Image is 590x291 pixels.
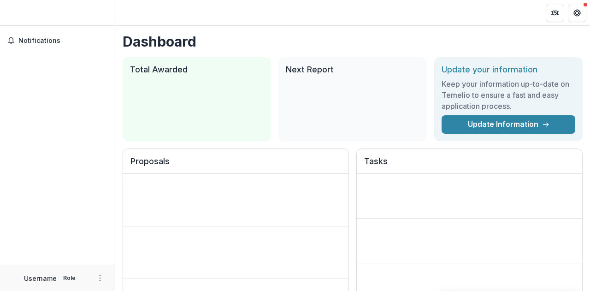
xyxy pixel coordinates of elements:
[18,37,107,45] span: Notifications
[123,33,583,50] h1: Dashboard
[130,156,341,174] h2: Proposals
[24,273,57,283] p: Username
[442,115,575,134] a: Update Information
[286,65,419,75] h2: Next Report
[94,273,106,284] button: More
[364,156,575,174] h2: Tasks
[546,4,564,22] button: Partners
[60,274,78,282] p: Role
[568,4,586,22] button: Get Help
[4,33,111,48] button: Notifications
[442,78,575,112] h3: Keep your information up-to-date on Temelio to ensure a fast and easy application process.
[130,65,264,75] h2: Total Awarded
[442,65,575,75] h2: Update your information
